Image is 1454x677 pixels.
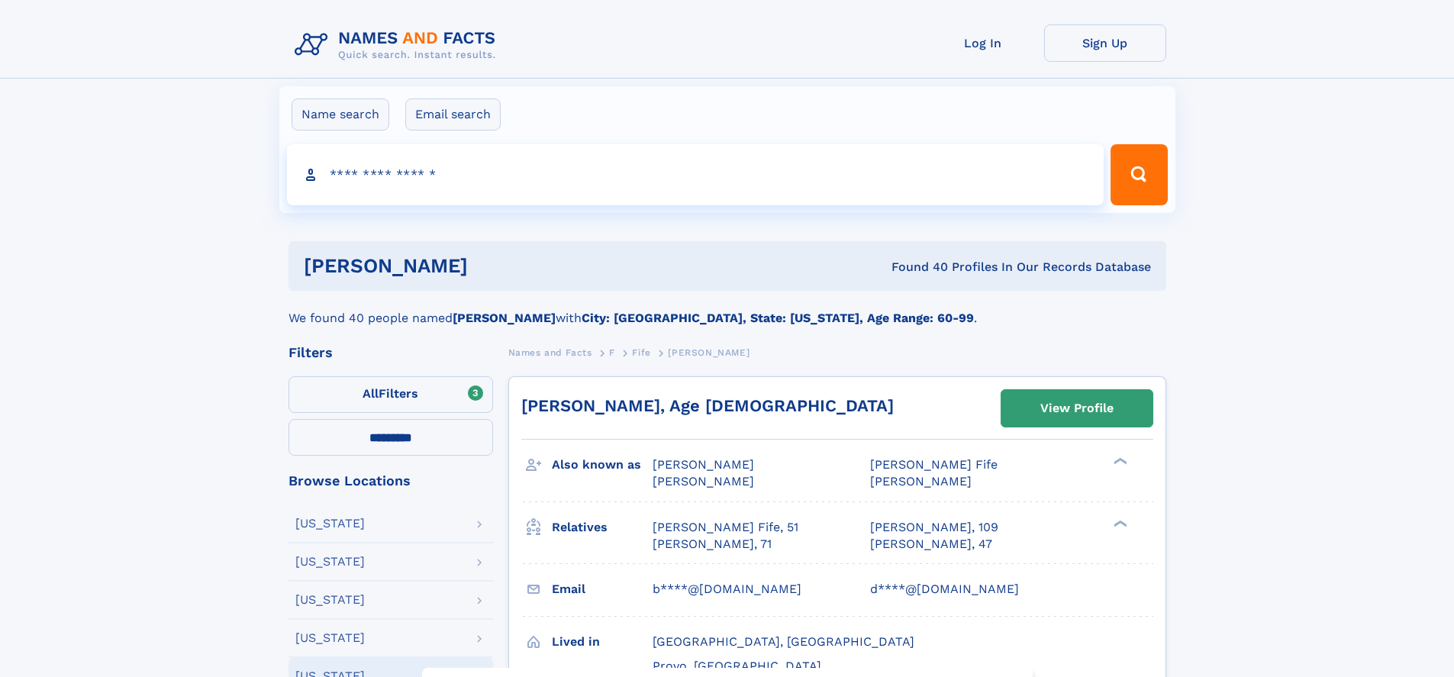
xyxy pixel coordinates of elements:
[1110,456,1128,466] div: ❯
[653,634,914,649] span: [GEOGRAPHIC_DATA], [GEOGRAPHIC_DATA]
[289,291,1166,327] div: We found 40 people named with .
[870,457,998,472] span: [PERSON_NAME] Fife
[304,256,680,276] h1: [PERSON_NAME]
[363,386,379,401] span: All
[653,519,798,536] a: [PERSON_NAME] Fife, 51
[870,519,998,536] a: [PERSON_NAME], 109
[405,98,501,131] label: Email search
[632,347,650,358] span: Fife
[1111,144,1167,205] button: Search Button
[552,514,653,540] h3: Relatives
[289,474,493,488] div: Browse Locations
[295,632,365,644] div: [US_STATE]
[609,347,615,358] span: F
[870,474,972,488] span: [PERSON_NAME]
[289,346,493,359] div: Filters
[1001,390,1153,427] a: View Profile
[632,343,650,362] a: Fife
[1044,24,1166,62] a: Sign Up
[508,343,592,362] a: Names and Facts
[295,594,365,606] div: [US_STATE]
[668,347,750,358] span: [PERSON_NAME]
[289,376,493,413] label: Filters
[289,24,508,66] img: Logo Names and Facts
[679,259,1151,276] div: Found 40 Profiles In Our Records Database
[582,311,974,325] b: City: [GEOGRAPHIC_DATA], State: [US_STATE], Age Range: 60-99
[653,536,772,553] a: [PERSON_NAME], 71
[609,343,615,362] a: F
[287,144,1104,205] input: search input
[552,629,653,655] h3: Lived in
[295,517,365,530] div: [US_STATE]
[292,98,389,131] label: Name search
[552,576,653,602] h3: Email
[922,24,1044,62] a: Log In
[1040,391,1114,426] div: View Profile
[453,311,556,325] b: [PERSON_NAME]
[552,452,653,478] h3: Also known as
[653,659,821,673] span: Provo, [GEOGRAPHIC_DATA]
[870,536,992,553] a: [PERSON_NAME], 47
[521,396,894,415] a: [PERSON_NAME], Age [DEMOGRAPHIC_DATA]
[653,474,754,488] span: [PERSON_NAME]
[295,556,365,568] div: [US_STATE]
[1110,518,1128,528] div: ❯
[653,457,754,472] span: [PERSON_NAME]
